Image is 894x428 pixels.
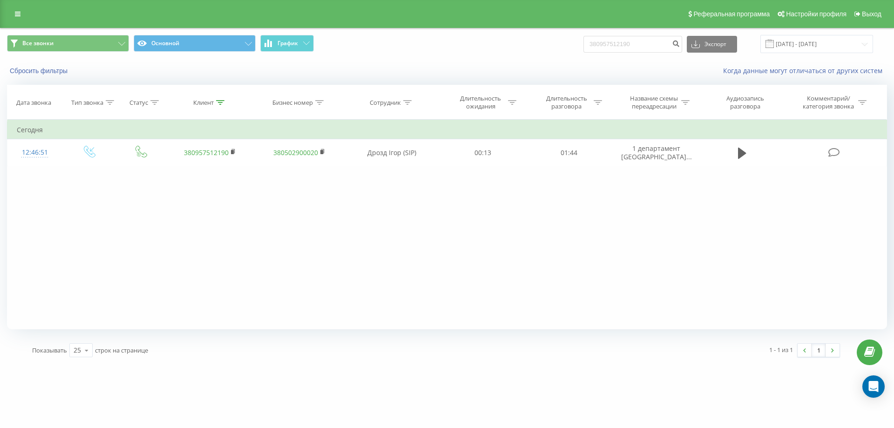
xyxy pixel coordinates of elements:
[278,40,298,47] span: График
[134,35,256,52] button: Основной
[32,346,67,354] span: Показывать
[629,95,679,110] div: Название схемы переадресации
[862,10,881,18] span: Выход
[7,67,72,75] button: Сбросить фильтры
[801,95,856,110] div: Комментарий/категория звонка
[22,40,54,47] span: Все звонки
[542,95,591,110] div: Длительность разговора
[129,99,148,107] div: Статус
[71,99,103,107] div: Тип звонка
[723,66,887,75] a: Когда данные могут отличаться от других систем
[95,346,148,354] span: строк на странице
[17,143,53,162] div: 12:46:51
[184,148,229,157] a: 380957512190
[260,35,314,52] button: График
[344,139,440,166] td: Дрозд Ігор (SIP)
[621,144,692,161] span: 1 департамент [GEOGRAPHIC_DATA]...
[74,346,81,355] div: 25
[273,148,318,157] a: 380502900020
[786,10,847,18] span: Настройки профиля
[862,375,885,398] div: Open Intercom Messenger
[370,99,401,107] div: Сотрудник
[812,344,826,357] a: 1
[193,99,214,107] div: Клиент
[440,139,526,166] td: 00:13
[693,10,770,18] span: Реферальная программа
[769,345,793,354] div: 1 - 1 из 1
[687,36,737,53] button: Экспорт
[272,99,313,107] div: Бизнес номер
[16,99,51,107] div: Дата звонка
[7,35,129,52] button: Все звонки
[456,95,506,110] div: Длительность ожидания
[526,139,611,166] td: 01:44
[715,95,776,110] div: Аудиозапись разговора
[583,36,682,53] input: Поиск по номеру
[7,121,887,139] td: Сегодня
